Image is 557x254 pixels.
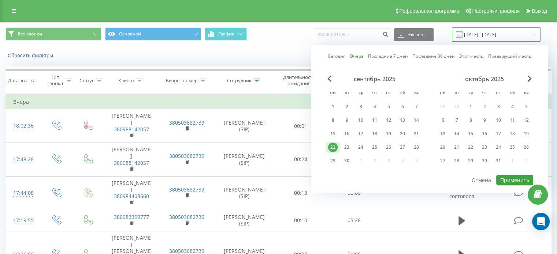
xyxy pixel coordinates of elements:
div: пт 24 окт. 2025 г. [491,142,505,153]
abbr: вторник [451,88,462,99]
div: 9 [480,115,489,125]
div: сб 25 окт. 2025 г. [505,142,519,153]
button: Сбросить фильтры [5,52,57,59]
div: вс 12 окт. 2025 г. [519,115,533,126]
div: 25 [508,143,517,152]
abbr: понедельник [437,88,448,99]
div: 2 [480,102,489,111]
a: Сегодня [328,53,346,60]
td: [PERSON_NAME] [104,143,159,177]
div: чт 16 окт. 2025 г. [478,128,491,139]
td: 00:24 [274,143,327,177]
div: пт 5 сент. 2025 г. [382,101,396,112]
a: Последние 7 дней [368,53,408,60]
div: 17:19:55 [13,213,33,228]
span: Next Month [527,75,532,82]
abbr: среда [465,88,476,99]
div: вс 5 окт. 2025 г. [519,101,533,112]
div: пн 20 окт. 2025 г. [436,142,450,153]
div: сб 18 окт. 2025 г. [505,128,519,139]
div: чт 30 окт. 2025 г. [478,155,491,166]
div: 4 [508,102,517,111]
td: [PERSON_NAME] [104,176,159,210]
div: вс 14 сент. 2025 г. [409,115,423,126]
div: 8 [466,115,475,125]
div: 25 [370,143,379,152]
div: 18 [370,129,379,139]
div: 6 [398,102,407,111]
div: 21 [412,129,421,139]
input: Поиск по номеру [313,28,390,41]
span: Реферальная программа [399,8,459,14]
div: 20 [398,129,407,139]
div: ср 22 окт. 2025 г. [464,142,478,153]
div: 1 [328,102,338,111]
div: чт 11 сент. 2025 г. [368,115,382,126]
abbr: воскресенье [521,88,532,99]
div: 9 [342,115,352,125]
div: 23 [480,143,489,152]
td: [PERSON_NAME] (SIP) [215,176,274,210]
div: 1 [466,102,475,111]
span: График [218,31,234,37]
div: октябрь 2025 [436,75,533,83]
div: Бизнес номер [166,77,198,84]
div: пт 12 сент. 2025 г. [382,115,396,126]
span: Все звонки [18,31,42,37]
div: пн 8 сент. 2025 г. [326,115,340,126]
div: вт 23 сент. 2025 г. [340,142,354,153]
abbr: вторник [341,88,352,99]
div: ср 29 окт. 2025 г. [464,155,478,166]
div: ср 24 сент. 2025 г. [354,142,368,153]
div: ср 15 окт. 2025 г. [464,128,478,139]
div: чт 2 окт. 2025 г. [478,101,491,112]
div: чт 18 сент. 2025 г. [368,128,382,139]
div: 21 [452,143,461,152]
div: 26 [384,143,393,152]
a: 380984408660 [114,193,149,200]
td: 00:10 [274,210,327,231]
abbr: четверг [369,88,380,99]
div: пт 3 окт. 2025 г. [491,101,505,112]
button: Все звонки [5,27,101,41]
a: 380988142057 [114,126,149,133]
div: пт 10 окт. 2025 г. [491,115,505,126]
div: 27 [398,143,407,152]
div: чт 9 окт. 2025 г. [478,115,491,126]
div: 28 [412,143,421,152]
div: 3 [494,102,503,111]
div: 17:48:28 [13,152,33,167]
div: Дата звонка [8,77,36,84]
a: 380503682739 [169,119,204,126]
div: вт 14 окт. 2025 г. [450,128,464,139]
span: Разговор не состоялся [446,186,477,200]
div: пн 29 сент. 2025 г. [326,155,340,166]
div: 14 [412,115,421,125]
div: сентябрь 2025 [326,75,423,83]
div: 16 [480,129,489,139]
span: Выход [532,8,547,14]
div: 3 [356,102,365,111]
div: пн 15 сент. 2025 г. [326,128,340,139]
div: 31 [494,156,503,166]
td: [PERSON_NAME] (SIP) [215,210,274,231]
div: вс 21 сент. 2025 г. [409,128,423,139]
div: Тип звонка [46,74,63,87]
td: [PERSON_NAME] (SIP) [215,143,274,177]
a: Вчера [350,53,364,60]
div: вт 9 сент. 2025 г. [340,115,354,126]
div: 15 [466,129,475,139]
button: Применить [496,175,533,185]
div: 19 [384,129,393,139]
div: 12 [521,115,531,125]
div: 14 [452,129,461,139]
div: 23 [342,143,352,152]
div: 13 [438,129,448,139]
td: 00:00 [327,176,380,210]
div: 15 [328,129,338,139]
div: Open Intercom Messenger [532,213,550,230]
div: Статус [79,77,94,84]
div: вт 21 окт. 2025 г. [450,142,464,153]
div: ср 1 окт. 2025 г. [464,101,478,112]
abbr: суббота [397,88,408,99]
